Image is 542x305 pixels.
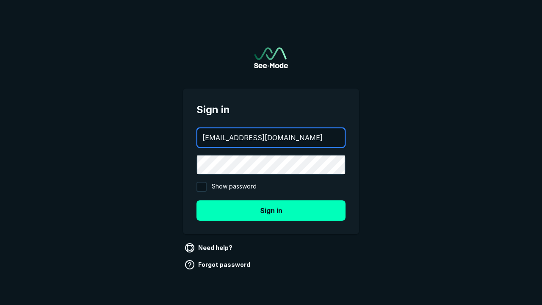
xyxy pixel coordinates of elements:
[197,128,345,147] input: your@email.com
[196,200,346,221] button: Sign in
[254,47,288,68] img: See-Mode Logo
[254,47,288,68] a: Go to sign in
[183,258,254,272] a: Forgot password
[212,182,257,192] span: Show password
[196,102,346,117] span: Sign in
[183,241,236,255] a: Need help?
